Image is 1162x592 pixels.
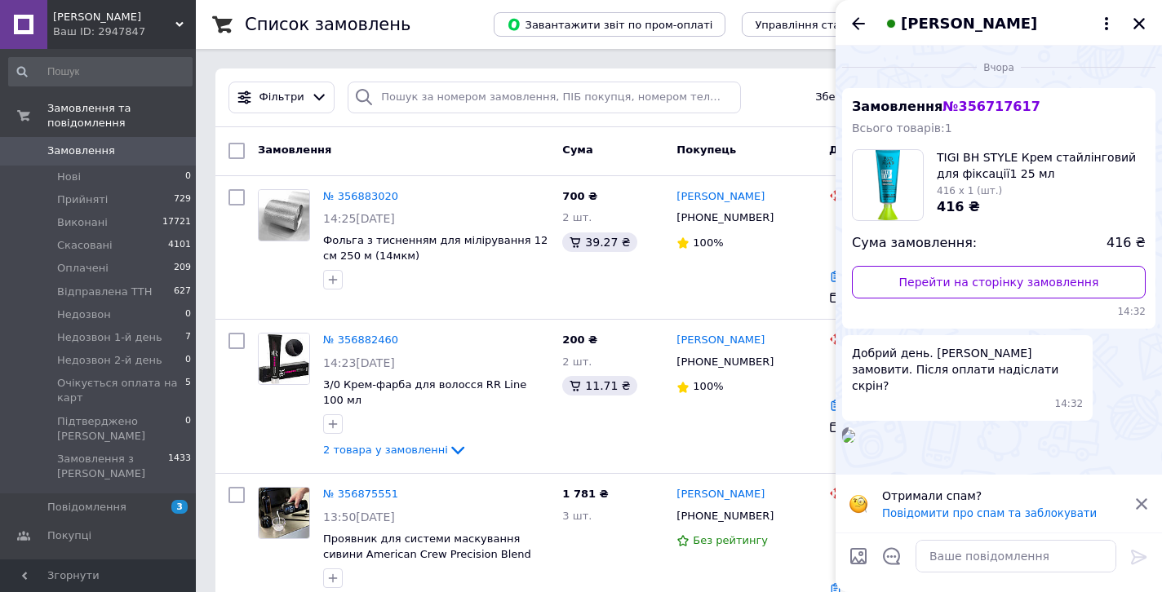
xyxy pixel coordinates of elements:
span: Підтверджено [PERSON_NAME] [57,414,185,444]
img: Фото товару [259,488,309,538]
span: Доставка та оплата [829,144,950,156]
span: Очікується оплата на карт [57,376,185,405]
span: Cума [562,144,592,156]
img: Фото товару [259,334,309,384]
div: 11.71 ₴ [562,376,636,395]
a: Перейти на сторінку замовлення [852,266,1146,298]
span: 0 [185,414,191,444]
span: 14:25[DATE] [323,212,395,225]
span: Недозвон 2-й день [57,353,162,368]
span: Скасовані [57,238,113,253]
span: Добрий день. [PERSON_NAME] замовити. Після оплати надіслати скрін? [852,345,1083,394]
span: 1433 [168,452,191,481]
input: Пошук за номером замовлення, ПІБ покупця, номером телефону, Email, номером накладної [348,82,741,113]
a: № 356882460 [323,334,398,346]
span: 2 шт. [562,211,592,223]
span: Недозвон [57,307,111,322]
span: 729 [174,192,191,207]
span: Johnny Hair [53,10,175,24]
span: 2 товара у замовленні [323,444,448,456]
span: 0 [185,170,191,184]
span: Відправлена ТТН [57,285,152,299]
span: Замовлення та повідомлення [47,101,196,130]
span: Всього товарів: 1 [852,121,952,135]
button: Управління статусами [742,12,893,37]
span: 2 шт. [562,356,592,368]
span: Замовлення [852,99,1040,114]
button: [PERSON_NAME] [881,13,1116,34]
span: 7 [185,330,191,345]
a: Фольга з тисненням для мілірування 12 см 250 м (14мкм) [323,234,548,262]
div: [PHONE_NUMBER] [673,351,777,373]
img: 158ce6eb-5f2f-4924-8a7b-6a748006e933_w500_h500 [842,430,855,443]
span: 416 x 1 (шт.) [937,185,1002,197]
span: 200 ₴ [562,334,597,346]
span: [PERSON_NAME] [901,13,1037,34]
a: № 356883020 [323,190,398,202]
button: Назад [849,14,868,33]
a: Фото товару [258,189,310,241]
span: Повідомлення [47,500,126,515]
input: Пошук [8,57,193,86]
img: Фото товару [259,190,309,241]
span: Недозвон 1-й день [57,330,162,345]
a: 3/0 Крем-фарба для волосся RR Line 100 мл [323,378,526,406]
a: [PERSON_NAME] [676,189,765,205]
h1: Список замовлень [245,15,410,34]
span: Сума замовлення: [852,234,977,253]
span: 3 [171,500,188,514]
span: Замовлення з [PERSON_NAME] [57,452,168,481]
span: 17721 [162,215,191,230]
div: 39.27 ₴ [562,232,636,252]
span: 4101 [168,238,191,253]
span: 700 ₴ [562,190,597,202]
span: 3 шт. [562,510,592,522]
a: [PERSON_NAME] [676,333,765,348]
span: TIGI BH STYLE Крем стайлінговий для фіксації1 25 мл [937,149,1146,182]
a: [PERSON_NAME] [676,487,765,502]
span: Оплачені [57,261,109,276]
span: 14:32 11.08.2025 [852,305,1146,319]
span: Управління статусами [755,19,880,31]
span: Замовлення [258,144,331,156]
div: Ваш ID: 2947847 [53,24,196,39]
span: Виконані [57,215,108,230]
span: 209 [174,261,191,276]
a: 2 товара у замовленні [323,444,468,456]
button: Завантажити звіт по пром-оплаті [494,12,725,37]
span: Фільтри [259,90,304,105]
span: 14:23[DATE] [323,356,395,369]
span: Покупці [47,528,91,543]
button: Закрити [1129,14,1149,33]
span: Прийняті [57,192,108,207]
button: Повідомити про спам та заблокувати [882,507,1097,519]
a: Фото товару [258,487,310,539]
span: 1 781 ₴ [562,488,608,500]
span: Нові [57,170,81,184]
span: 14:32 11.08.2025 [1055,397,1084,411]
span: 100% [693,236,723,249]
span: Замовлення [47,144,115,158]
span: 627 [174,285,191,299]
span: № 356717617 [942,99,1040,114]
span: 13:50[DATE] [323,510,395,524]
a: Проявник для системи маскування сивини American Crew Precision Blend Developer 15 Vol 4.5% [323,532,531,575]
span: Покупець [676,144,736,156]
span: Без рейтингу [693,534,768,546]
p: Отримали спам? [882,488,1124,504]
a: Фото товару [258,333,310,385]
div: 11.08.2025 [842,59,1155,75]
span: Завантажити звіт по пром-оплаті [507,17,712,32]
span: 0 [185,353,191,368]
span: 100% [693,380,723,392]
div: [PHONE_NUMBER] [673,506,777,527]
span: 5 [185,376,191,405]
img: :face_with_monocle: [849,494,868,514]
img: 6516711037_w200_h200_stajlingovyj-krem-dlya.jpg [876,150,900,220]
span: Збережені фільтри: [815,90,926,105]
span: 0 [185,307,191,322]
span: 416 ₴ [937,199,980,214]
